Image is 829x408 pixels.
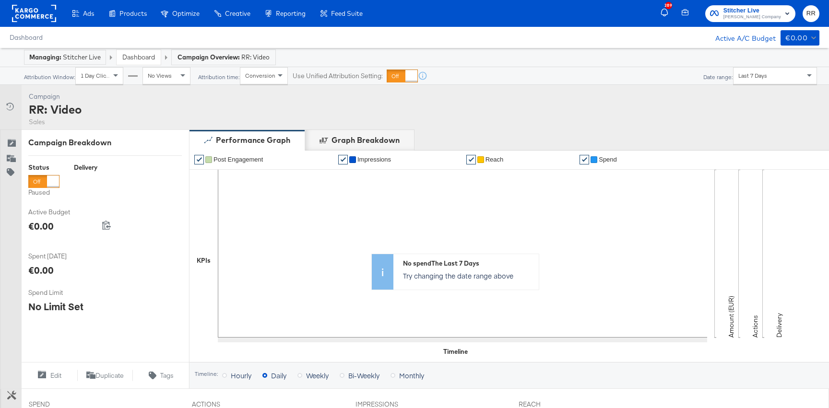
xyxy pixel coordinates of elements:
[28,219,54,233] div: €0.00
[28,208,100,217] span: Active Budget
[28,263,54,277] div: €0.00
[119,10,147,17] span: Products
[231,371,251,380] span: Hourly
[723,13,781,21] span: [PERSON_NAME] Company
[271,371,286,380] span: Daily
[29,117,82,127] div: Sales
[803,5,819,22] button: RR
[241,53,270,62] span: RR: Video
[148,72,172,79] span: No Views
[225,10,250,17] span: Creative
[213,156,263,163] span: Post Engagement
[122,53,155,61] a: Dashboard
[172,10,200,17] span: Optimize
[348,371,379,380] span: Bi-Weekly
[245,72,275,79] span: Conversion
[486,156,504,163] span: Reach
[28,300,83,314] div: No Limit Set
[28,137,182,148] div: Campaign Breakdown
[399,371,424,380] span: Monthly
[10,34,43,41] a: Dashboard
[77,370,133,381] button: Duplicate
[194,155,204,164] a: ✔
[28,188,59,197] label: Paused
[781,30,819,46] button: €0.00
[29,53,101,62] div: Stitcher Live
[806,8,816,19] span: RR
[29,53,61,61] strong: Managing:
[95,371,124,380] span: Duplicate
[24,74,75,81] div: Attribution Window:
[83,10,94,17] span: Ads
[403,271,534,280] p: Try changing the date range above
[81,72,112,79] span: 1 Day Clicks
[293,71,383,81] label: Use Unified Attribution Setting:
[332,135,400,146] div: Graph Breakdown
[665,2,672,9] div: 289
[276,10,306,17] span: Reporting
[160,371,174,380] span: Tags
[705,5,795,22] button: Stitcher Live[PERSON_NAME] Company
[785,32,807,44] div: €0.00
[703,74,733,81] div: Date range:
[50,371,61,380] span: Edit
[74,163,97,172] div: Delivery
[29,92,82,101] div: Campaign
[198,74,240,81] div: Attribution time:
[28,163,59,172] div: Status
[28,288,100,297] span: Spend Limit
[338,155,348,164] a: ✔
[357,156,391,163] span: Impressions
[178,53,240,61] strong: Campaign Overview:
[216,135,290,146] div: Performance Graph
[738,72,767,79] span: Last 7 Days
[28,252,100,261] span: Spent [DATE]
[599,156,617,163] span: Spend
[29,101,82,117] div: RR: Video
[331,10,363,17] span: Feed Suite
[466,155,476,164] a: ✔
[705,30,776,45] div: Active A/C Budget
[659,4,675,23] button: 289
[580,155,589,164] a: ✔
[403,259,534,268] div: No spend The Last 7 Days
[723,6,781,16] span: Stitcher Live
[194,371,218,377] div: Timeline:
[306,371,329,380] span: Weekly
[133,370,189,381] button: Tags
[21,370,77,381] button: Edit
